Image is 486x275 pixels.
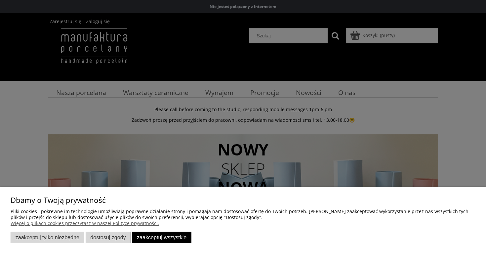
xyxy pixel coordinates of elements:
a: Więcej o plikach cookies przeczytasz w naszej Polityce prywatności. [11,220,159,226]
button: Dostosuj zgody [86,232,131,243]
button: Zaakceptuj wszystkie [132,232,191,243]
p: Pliki cookies i pokrewne im technologie umożliwiają poprawne działanie strony i pomagają nam dost... [11,208,475,220]
p: Dbamy o Twoją prywatność [11,197,475,203]
button: Zaakceptuj tylko niezbędne [11,232,84,243]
